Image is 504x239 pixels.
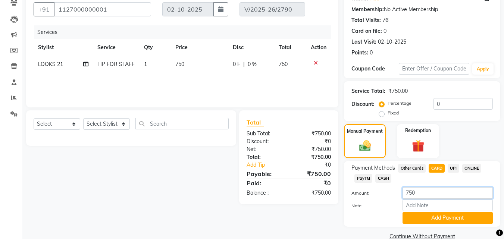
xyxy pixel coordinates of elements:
[403,199,493,211] input: Add Note
[388,110,399,116] label: Fixed
[93,39,140,56] th: Service
[399,63,469,75] input: Enter Offer / Coupon Code
[34,2,54,16] button: +91
[351,27,382,35] div: Card on file:
[388,87,408,95] div: ₹750.00
[289,130,336,138] div: ₹750.00
[408,138,428,154] img: _gift.svg
[351,6,493,13] div: No Active Membership
[398,164,426,173] span: Other Cards
[241,161,297,169] a: Add Tip
[289,169,336,178] div: ₹750.00
[135,118,229,129] input: Search
[289,145,336,153] div: ₹750.00
[306,39,331,56] th: Action
[289,179,336,188] div: ₹0
[346,190,397,196] label: Amount:
[462,164,482,173] span: ONLINE
[289,189,336,197] div: ₹750.00
[384,27,386,35] div: 0
[241,179,289,188] div: Paid:
[228,39,274,56] th: Disc
[472,63,494,75] button: Apply
[403,187,493,199] input: Amount
[351,49,368,57] div: Points:
[354,174,372,183] span: PayTM
[351,6,384,13] div: Membership:
[34,25,336,39] div: Services
[289,138,336,145] div: ₹0
[171,39,228,56] th: Price
[297,161,337,169] div: ₹0
[274,39,307,56] th: Total
[233,60,240,68] span: 0 F
[243,60,245,68] span: |
[347,128,383,135] label: Manual Payment
[289,153,336,161] div: ₹750.00
[375,174,391,183] span: CASH
[351,164,395,172] span: Payment Methods
[248,60,257,68] span: 0 %
[378,38,406,46] div: 02-10-2025
[370,49,373,57] div: 0
[403,212,493,224] button: Add Payment
[351,16,381,24] div: Total Visits:
[241,138,289,145] div: Discount:
[351,87,385,95] div: Service Total:
[38,61,63,67] span: LOOKS 21
[448,164,459,173] span: UPI
[241,153,289,161] div: Total:
[346,202,397,209] label: Note:
[144,61,147,67] span: 1
[140,39,170,56] th: Qty
[97,61,135,67] span: TIP FOR STAFF
[351,100,375,108] div: Discount:
[247,119,264,126] span: Total
[382,16,388,24] div: 76
[356,139,375,152] img: _cash.svg
[34,39,93,56] th: Stylist
[241,189,289,197] div: Balance :
[351,38,376,46] div: Last Visit:
[388,100,411,107] label: Percentage
[175,61,184,67] span: 750
[279,61,288,67] span: 750
[405,127,431,134] label: Redemption
[351,65,398,73] div: Coupon Code
[241,145,289,153] div: Net:
[54,2,151,16] input: Search by Name/Mobile/Email/Code
[429,164,445,173] span: CARD
[241,169,289,178] div: Payable:
[241,130,289,138] div: Sub Total:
